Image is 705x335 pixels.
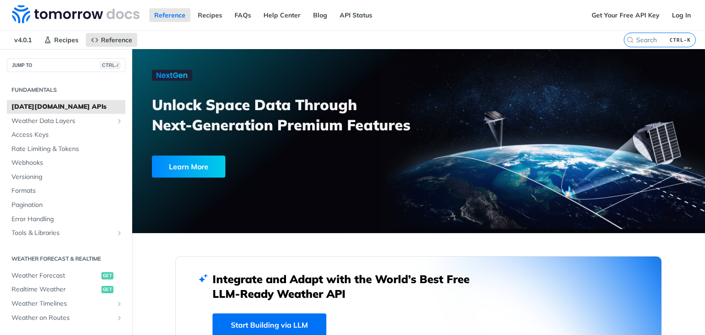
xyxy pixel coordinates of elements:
button: Show subpages for Tools & Libraries [116,229,123,237]
span: Weather Timelines [11,299,113,308]
button: Show subpages for Weather Timelines [116,300,123,307]
a: Pagination [7,198,125,212]
span: Error Handling [11,215,123,224]
span: Recipes [54,36,78,44]
a: Blog [308,8,332,22]
div: Learn More [152,156,225,178]
a: Weather TimelinesShow subpages for Weather Timelines [7,297,125,311]
span: Weather Forecast [11,271,99,280]
span: Access Keys [11,130,123,140]
a: Recipes [39,33,84,47]
span: Tools & Libraries [11,229,113,238]
a: Error Handling [7,212,125,226]
span: Versioning [11,173,123,182]
h3: Unlock Space Data Through Next-Generation Premium Features [152,95,429,135]
kbd: CTRL-K [667,35,693,45]
span: [DATE][DOMAIN_NAME] APIs [11,102,123,112]
span: CTRL-/ [100,61,120,69]
span: Weather on Routes [11,313,113,323]
span: Realtime Weather [11,285,99,294]
a: Weather Data LayersShow subpages for Weather Data Layers [7,114,125,128]
a: Log In [667,8,696,22]
span: get [101,286,113,293]
button: JUMP TOCTRL-/ [7,58,125,72]
a: FAQs [229,8,256,22]
a: Realtime Weatherget [7,283,125,296]
img: Tomorrow.io Weather API Docs [12,5,140,23]
span: Pagination [11,201,123,210]
span: get [101,272,113,279]
a: Rate Limiting & Tokens [7,142,125,156]
span: Rate Limiting & Tokens [11,145,123,154]
h2: Weather Forecast & realtime [7,255,125,263]
h2: Fundamentals [7,86,125,94]
span: Webhooks [11,158,123,167]
a: Weather Forecastget [7,269,125,283]
span: Weather Data Layers [11,117,113,126]
a: Tools & LibrariesShow subpages for Tools & Libraries [7,226,125,240]
button: Show subpages for Weather on Routes [116,314,123,322]
span: Reference [101,36,132,44]
h2: Integrate and Adapt with the World’s Best Free LLM-Ready Weather API [213,272,483,301]
span: Formats [11,186,123,195]
svg: Search [627,36,634,44]
a: Access Keys [7,128,125,142]
span: v4.0.1 [9,33,37,47]
a: Get Your Free API Key [587,8,665,22]
a: Weather on RoutesShow subpages for Weather on Routes [7,311,125,325]
a: Reference [149,8,190,22]
a: Formats [7,184,125,198]
a: Help Center [258,8,306,22]
a: [DATE][DOMAIN_NAME] APIs [7,100,125,114]
a: API Status [335,8,377,22]
a: Webhooks [7,156,125,170]
button: Show subpages for Weather Data Layers [116,117,123,125]
a: Reference [86,33,137,47]
img: NextGen [152,70,192,81]
a: Recipes [193,8,227,22]
a: Versioning [7,170,125,184]
a: Learn More [152,156,373,178]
